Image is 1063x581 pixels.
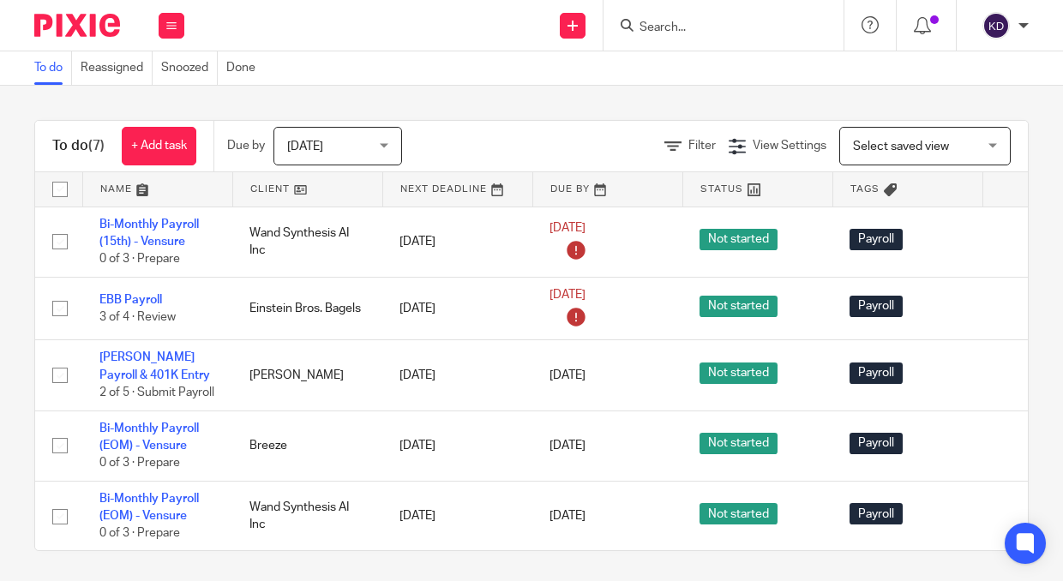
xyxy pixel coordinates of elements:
[34,14,120,37] img: Pixie
[850,503,903,524] span: Payroll
[34,51,72,85] a: To do
[700,503,778,524] span: Not started
[850,296,903,317] span: Payroll
[232,207,382,277] td: Wand Synthesis AI Inc
[382,277,532,340] td: [DATE]
[99,528,180,540] span: 0 of 3 · Prepare
[382,340,532,410] td: [DATE]
[382,410,532,481] td: [DATE]
[638,21,792,36] input: Search
[850,362,903,384] span: Payroll
[99,386,214,398] span: 2 of 5 · Submit Payroll
[550,510,586,522] span: [DATE]
[700,296,778,317] span: Not started
[232,481,382,551] td: Wand Synthesis AI Inc
[850,184,880,194] span: Tags
[99,311,176,323] span: 3 of 4 · Review
[99,422,199,452] a: Bi-Monthly Payroll (EOM) - Vensure
[850,433,903,454] span: Payroll
[99,253,180,265] span: 0 of 3 · Prepare
[232,340,382,410] td: [PERSON_NAME]
[753,140,826,152] span: View Settings
[700,229,778,250] span: Not started
[81,51,153,85] a: Reassigned
[232,410,382,481] td: Breeze
[853,141,949,153] span: Select saved view
[226,51,264,85] a: Done
[232,277,382,340] td: Einstein Bros. Bagels
[52,137,105,155] h1: To do
[550,222,586,234] span: [DATE]
[99,351,210,380] a: [PERSON_NAME] Payroll & 401K Entry
[700,433,778,454] span: Not started
[99,493,199,522] a: Bi-Monthly Payroll (EOM) - Vensure
[287,141,323,153] span: [DATE]
[850,229,903,250] span: Payroll
[550,369,586,381] span: [DATE]
[688,140,716,152] span: Filter
[161,51,218,85] a: Snoozed
[99,219,199,248] a: Bi-Monthly Payroll (15th) - Vensure
[122,127,196,165] a: + Add task
[550,440,586,452] span: [DATE]
[88,139,105,153] span: (7)
[550,289,586,301] span: [DATE]
[99,294,162,306] a: EBB Payroll
[99,457,180,469] span: 0 of 3 · Prepare
[700,362,778,384] span: Not started
[382,481,532,551] td: [DATE]
[982,12,1010,39] img: svg%3E
[227,137,265,154] p: Due by
[382,207,532,277] td: [DATE]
